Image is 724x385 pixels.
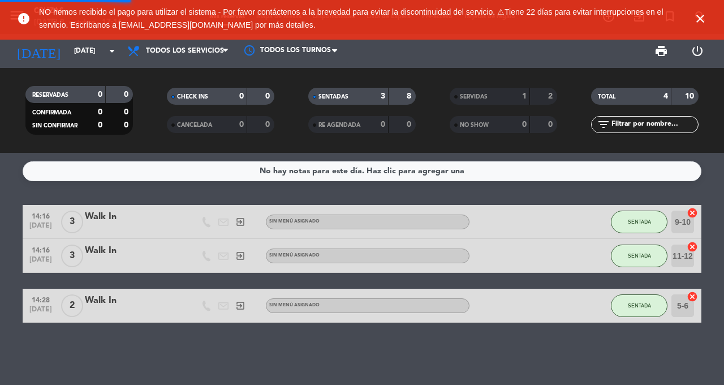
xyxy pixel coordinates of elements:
span: [DATE] [27,306,55,319]
i: filter_list [597,118,610,131]
input: Filtrar por nombre... [610,118,698,131]
strong: 0 [522,121,527,129]
span: [DATE] [27,222,55,235]
strong: 0 [239,92,244,100]
i: power_settings_new [691,44,704,58]
strong: 0 [98,121,102,129]
div: No hay notas para este día. Haz clic para agregar una [260,165,464,178]
span: RE AGENDADA [318,122,360,128]
span: CONFIRMADA [32,110,71,115]
span: Sin menú asignado [269,303,320,307]
span: print [654,44,668,58]
i: [DATE] [8,38,68,63]
i: cancel [687,291,698,302]
i: exit_to_app [235,251,245,261]
strong: 0 [407,121,413,129]
span: NO SHOW [460,122,489,128]
span: TOTAL [598,94,615,100]
span: 3 [61,211,83,233]
div: Walk In [85,209,181,224]
button: SENTADA [611,211,667,233]
strong: 0 [124,121,131,129]
strong: 0 [265,121,272,129]
strong: 0 [548,121,555,129]
div: Walk In [85,243,181,258]
span: RESERVADAS [32,92,68,98]
span: [DATE] [27,256,55,269]
span: SENTADA [628,219,651,225]
strong: 0 [124,108,131,116]
span: Sin menú asignado [269,219,320,224]
strong: 0 [98,91,102,99]
div: Walk In [85,293,181,308]
strong: 0 [239,121,244,129]
strong: 0 [381,121,385,129]
i: exit_to_app [235,301,245,311]
span: Sin menú asignado [269,253,320,258]
span: 3 [61,245,83,267]
i: close [693,12,707,25]
strong: 3 [381,92,385,100]
span: CHECK INS [177,94,208,100]
strong: 10 [685,92,696,100]
i: error [17,12,31,25]
span: 14:16 [27,243,55,256]
i: cancel [687,241,698,253]
strong: 4 [663,92,668,100]
div: LOG OUT [679,34,716,68]
i: arrow_drop_down [105,44,119,58]
button: SENTADA [611,294,667,317]
span: 2 [61,294,83,317]
span: Todos los servicios [146,47,224,55]
span: SERVIDAS [460,94,488,100]
span: 14:28 [27,293,55,306]
span: SENTADAS [318,94,348,100]
strong: 0 [98,108,102,116]
button: SENTADA [611,245,667,267]
strong: 8 [407,92,413,100]
span: NO hemos recibido el pago para utilizar el sistema - Por favor contáctenos a la brevedad para evi... [39,7,663,29]
span: 14:16 [27,209,55,222]
span: SENTADA [628,253,651,259]
i: cancel [687,207,698,219]
i: exit_to_app [235,217,245,227]
span: SENTADA [628,302,651,309]
strong: 1 [522,92,527,100]
span: SIN CONFIRMAR [32,123,77,129]
strong: 0 [124,91,131,99]
strong: 0 [265,92,272,100]
span: CANCELADA [177,122,212,128]
strong: 2 [548,92,555,100]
